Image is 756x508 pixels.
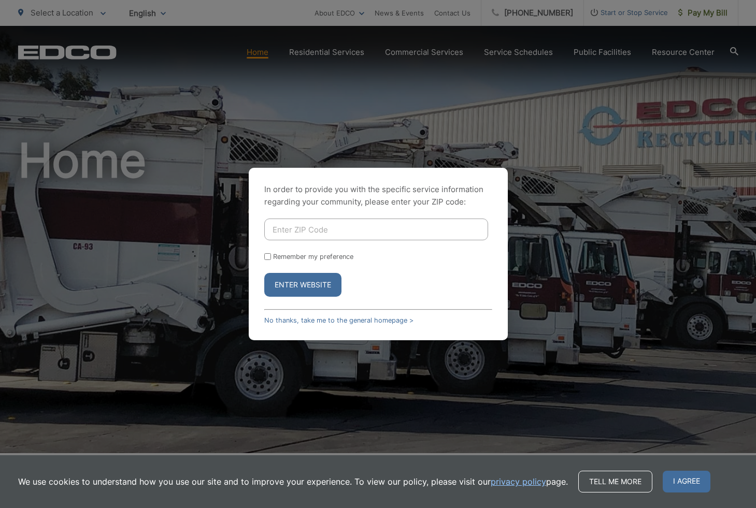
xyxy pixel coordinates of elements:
[18,475,568,488] p: We use cookies to understand how you use our site and to improve your experience. To view our pol...
[264,219,488,240] input: Enter ZIP Code
[264,183,492,208] p: In order to provide you with the specific service information regarding your community, please en...
[264,316,413,324] a: No thanks, take me to the general homepage >
[491,475,546,488] a: privacy policy
[663,471,710,492] span: I agree
[264,273,341,297] button: Enter Website
[273,253,353,260] label: Remember my preference
[578,471,652,492] a: Tell me more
